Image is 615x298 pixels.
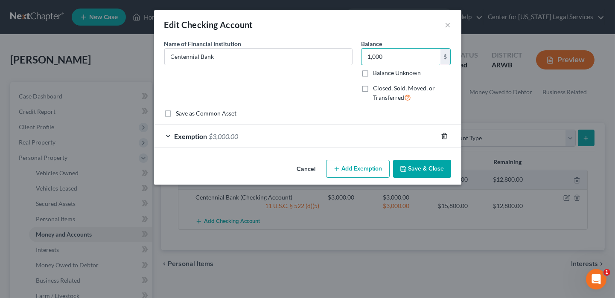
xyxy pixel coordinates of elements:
[164,19,253,31] div: Edit Checking Account
[209,132,239,140] span: $3,000.00
[176,109,237,118] label: Save as Common Asset
[164,40,242,47] span: Name of Financial Institution
[326,160,390,178] button: Add Exemption
[361,49,440,65] input: 0.00
[440,49,451,65] div: $
[393,160,451,178] button: Save & Close
[175,132,207,140] span: Exemption
[586,269,606,289] iframe: Intercom live chat
[373,84,435,101] span: Closed, Sold, Moved, or Transferred
[445,20,451,30] button: ×
[373,69,421,77] label: Balance Unknown
[165,49,352,65] input: Enter name...
[603,269,610,276] span: 1
[290,161,323,178] button: Cancel
[361,39,382,48] label: Balance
